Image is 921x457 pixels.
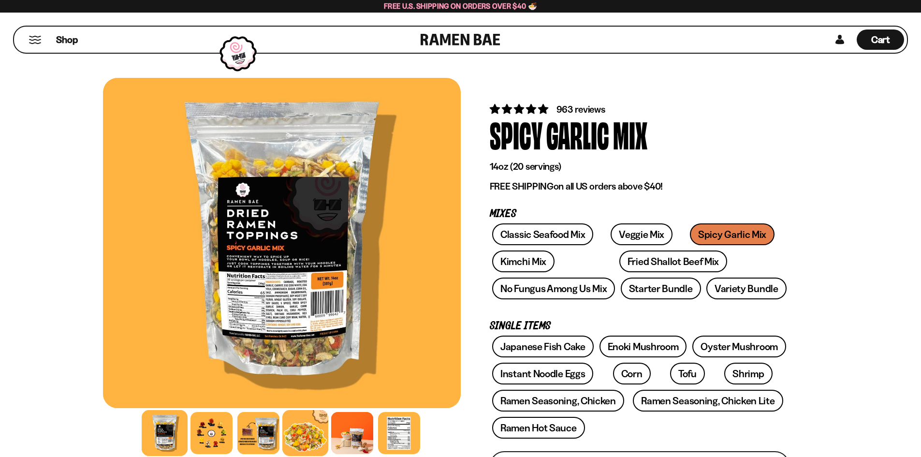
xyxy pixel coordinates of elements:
[492,223,593,245] a: Classic Seafood Mix
[384,1,537,11] span: Free U.S. Shipping on Orders over $40 🍜
[492,417,585,439] a: Ramen Hot Sauce
[706,278,787,299] a: Variety Bundle
[613,363,651,384] a: Corn
[556,103,605,115] span: 963 reviews
[857,27,904,53] div: Cart
[490,209,789,219] p: Mixes
[490,161,789,173] p: 14oz (20 servings)
[599,336,687,357] a: Enoki Mushroom
[490,322,789,331] p: Single Items
[692,336,786,357] a: Oyster Mushroom
[490,180,554,192] strong: FREE SHIPPING
[871,34,890,45] span: Cart
[492,278,615,299] a: No Fungus Among Us Mix
[29,36,42,44] button: Mobile Menu Trigger
[546,116,609,152] div: Garlic
[490,116,542,152] div: Spicy
[621,278,701,299] a: Starter Bundle
[56,33,78,46] span: Shop
[492,390,624,412] a: Ramen Seasoning, Chicken
[633,390,783,412] a: Ramen Seasoning, Chicken Lite
[724,363,772,384] a: Shrimp
[490,180,789,192] p: on all US orders above $40!
[492,336,594,357] a: Japanese Fish Cake
[611,223,672,245] a: Veggie Mix
[492,363,593,384] a: Instant Noodle Eggs
[490,103,550,115] span: 4.75 stars
[492,251,555,272] a: Kimchi Mix
[56,29,78,50] a: Shop
[670,363,705,384] a: Tofu
[613,116,647,152] div: Mix
[619,251,727,272] a: Fried Shallot Beef Mix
